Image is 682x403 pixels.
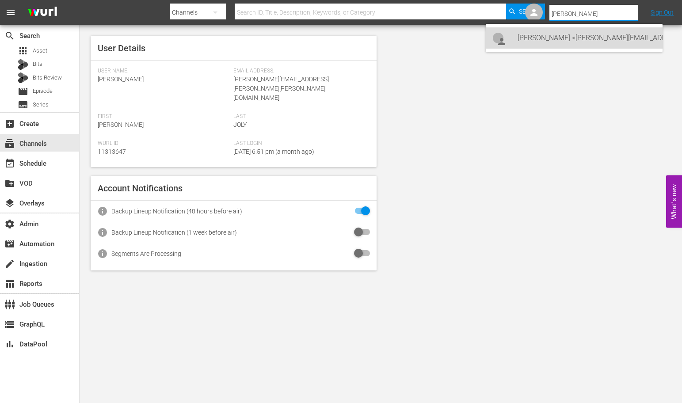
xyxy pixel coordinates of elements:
a: Sign Out [651,9,674,16]
button: Search [506,4,545,19]
span: Job Queues [4,299,15,310]
span: Automation [4,239,15,249]
span: Series [18,99,28,110]
span: Admin [4,219,15,229]
span: [DATE] 6:51 pm (a month ago) [233,148,314,155]
span: info [97,248,108,259]
span: Create [4,118,15,129]
span: Last [233,113,365,120]
div: Bits [18,59,28,70]
span: Channels [4,138,15,149]
div: Backup Lineup Notification (48 hours before air) [111,208,242,215]
span: User Name: [98,68,229,75]
span: First [98,113,229,120]
div: Bits Review [18,72,28,83]
span: GraphQL [4,319,15,330]
span: Last Login [233,140,365,147]
div: Backup Lineup Notification (1 week before air) [111,229,237,236]
span: VOD [4,178,15,189]
div: [PERSON_NAME] <[PERSON_NAME][EMAIL_ADDRESS][DOMAIN_NAME]> [518,27,655,49]
span: Reports [4,278,15,289]
span: DataPool [4,339,15,350]
span: Joly [233,121,247,128]
div: Segments Are Processing [111,250,181,257]
span: Wurl Id [98,140,229,147]
span: Schedule [4,158,15,169]
span: Email Address: [233,68,365,75]
span: [PERSON_NAME] [98,76,144,83]
span: Asset [18,46,28,56]
span: 11313647 [98,148,126,155]
span: [PERSON_NAME][EMAIL_ADDRESS][PERSON_NAME][PERSON_NAME][DOMAIN_NAME] [233,76,329,101]
span: Episode [33,87,53,95]
span: info [97,206,108,217]
span: menu [5,7,16,18]
span: info [97,227,108,238]
span: User Details [98,43,145,53]
span: Bits Review [33,73,62,82]
img: ans4CAIJ8jUAAAAAAAAAAAAAAAAAAAAAAAAgQb4GAAAAAAAAAAAAAAAAAAAAAAAAJMjXAAAAAAAAAAAAAAAAAAAAAAAAgAT5G... [21,2,64,23]
span: Ingestion [4,259,15,269]
span: [PERSON_NAME] [98,121,144,128]
span: Search [4,30,15,41]
span: Asset [33,46,47,55]
span: Search [519,4,542,19]
span: Bits [33,60,42,68]
span: Series [33,100,49,109]
span: Episode [18,86,28,97]
span: Overlays [4,198,15,209]
span: Account Notifications [98,183,183,194]
button: Open Feedback Widget [666,175,682,228]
